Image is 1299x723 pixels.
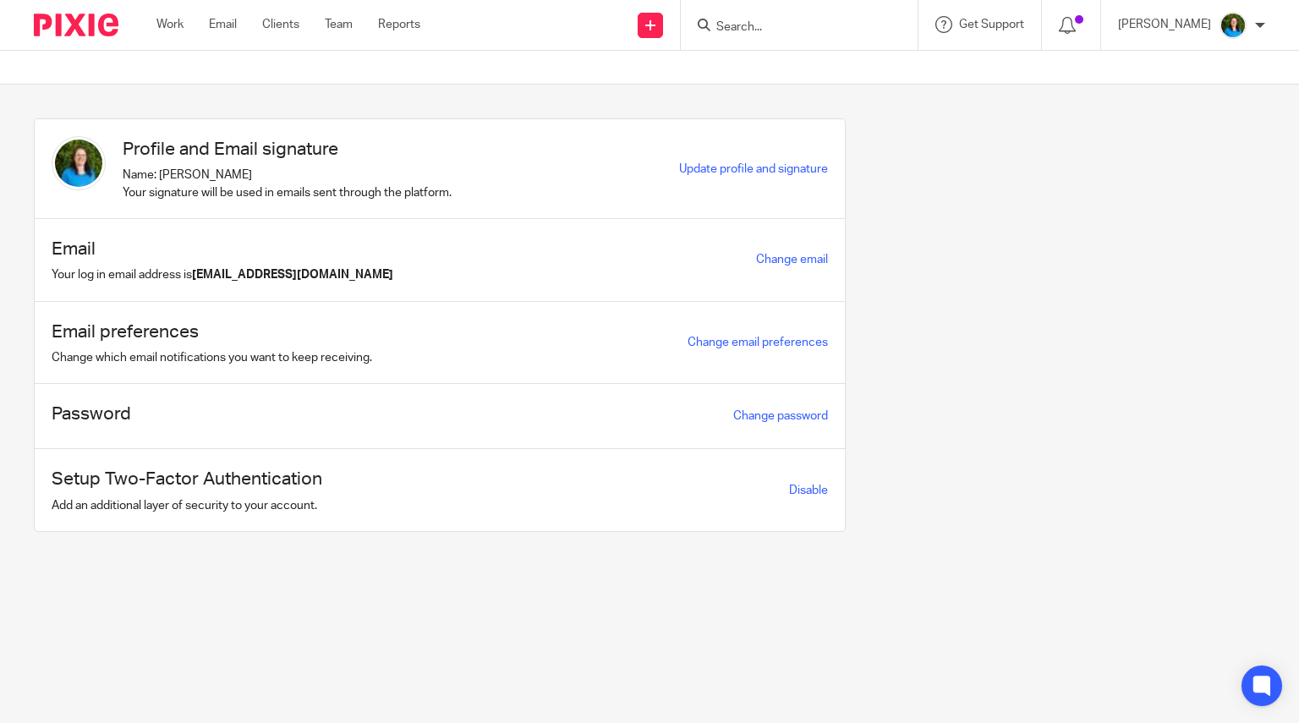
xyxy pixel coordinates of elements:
[34,14,118,36] img: Pixie
[733,410,828,422] a: Change password
[123,167,452,201] p: Name: [PERSON_NAME] Your signature will be used in emails sent through the platform.
[789,485,828,496] a: Disable
[192,269,393,281] b: [EMAIL_ADDRESS][DOMAIN_NAME]
[209,16,237,33] a: Email
[688,337,828,348] a: Change email preferences
[715,20,867,36] input: Search
[262,16,299,33] a: Clients
[325,16,353,33] a: Team
[52,136,106,190] img: Z91wLL_E.jpeg
[52,466,322,492] h1: Setup Two-Factor Authentication
[52,401,131,427] h1: Password
[1220,12,1247,39] img: Z91wLL_E.jpeg
[156,16,184,33] a: Work
[52,266,393,283] p: Your log in email address is
[679,163,828,175] a: Update profile and signature
[1118,16,1211,33] p: [PERSON_NAME]
[959,19,1024,30] span: Get Support
[123,136,452,162] h1: Profile and Email signature
[52,349,372,366] p: Change which email notifications you want to keep receiving.
[52,319,372,345] h1: Email preferences
[378,16,420,33] a: Reports
[756,254,828,266] a: Change email
[52,236,393,262] h1: Email
[52,497,322,514] p: Add an additional layer of security to your account.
